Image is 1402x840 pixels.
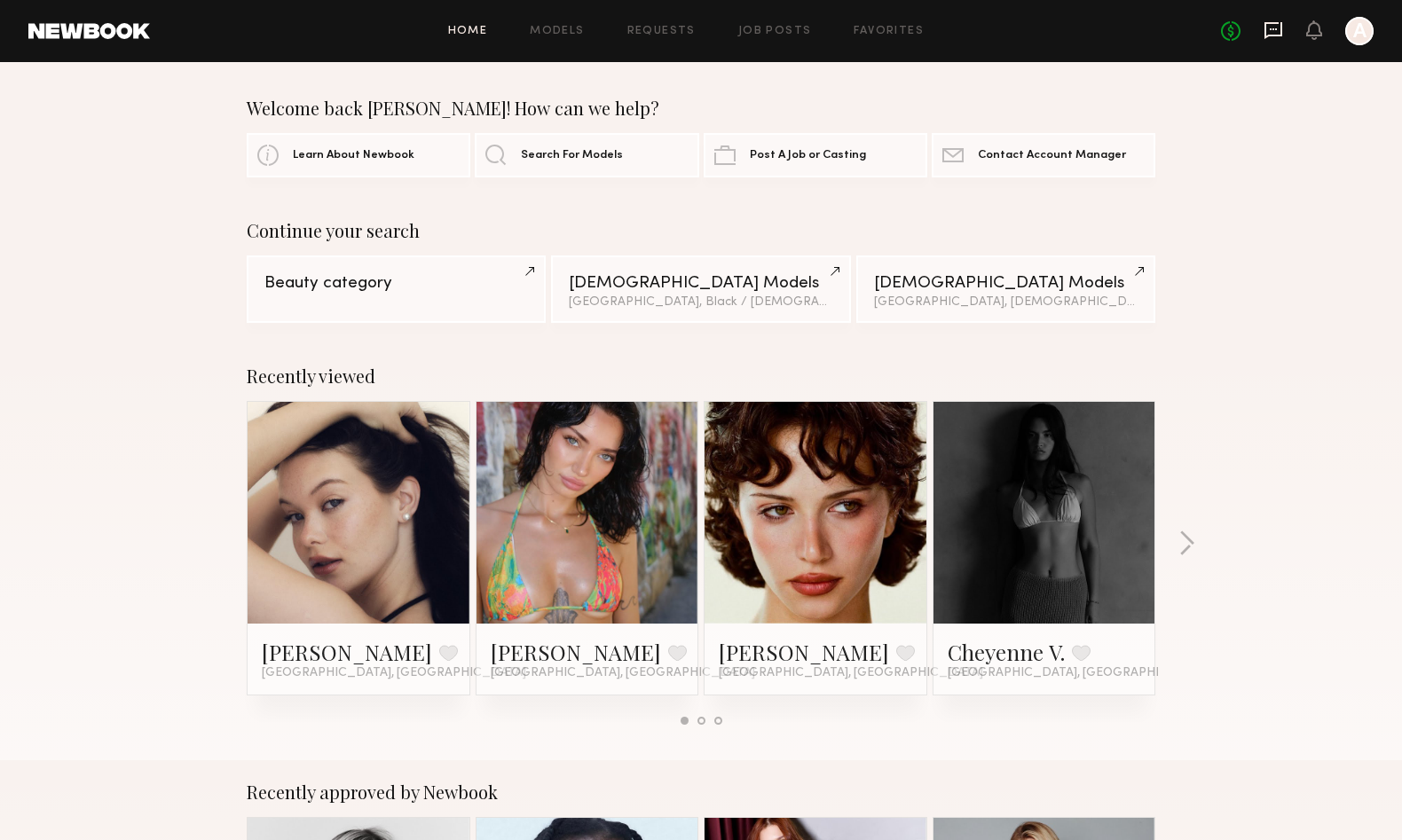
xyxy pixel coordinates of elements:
a: Job Posts [738,26,812,37]
div: [DEMOGRAPHIC_DATA] Models [874,275,1138,292]
div: Continue your search [247,220,1155,241]
a: Requests [627,26,696,37]
span: [GEOGRAPHIC_DATA], [GEOGRAPHIC_DATA] [948,666,1212,680]
a: Beauty category [247,255,546,323]
a: Favorites [854,26,924,37]
span: Contact Account Manager [978,150,1126,161]
a: Home [448,26,488,37]
a: A [1345,17,1374,45]
a: Post A Job or Casting [704,133,927,177]
div: Recently approved by Newbook [247,781,1155,803]
span: [GEOGRAPHIC_DATA], [GEOGRAPHIC_DATA] [719,666,983,680]
span: Learn About Newbook [293,150,414,161]
span: Search For Models [521,150,623,161]
a: Contact Account Manager [932,133,1155,177]
a: [PERSON_NAME] [491,638,661,666]
div: [GEOGRAPHIC_DATA], Black / [DEMOGRAPHIC_DATA] [569,296,832,309]
a: [DEMOGRAPHIC_DATA] Models[GEOGRAPHIC_DATA], [DEMOGRAPHIC_DATA] / [DEMOGRAPHIC_DATA] [856,255,1155,323]
a: Learn About Newbook [247,133,470,177]
a: Cheyenne V. [948,638,1065,666]
div: Beauty category [264,275,528,292]
a: Models [530,26,584,37]
span: [GEOGRAPHIC_DATA], [GEOGRAPHIC_DATA] [262,666,526,680]
span: Post A Job or Casting [750,150,866,161]
a: [PERSON_NAME] [719,638,889,666]
a: Search For Models [475,133,698,177]
span: [GEOGRAPHIC_DATA], [GEOGRAPHIC_DATA] [491,666,755,680]
a: [DEMOGRAPHIC_DATA] Models[GEOGRAPHIC_DATA], Black / [DEMOGRAPHIC_DATA] [551,255,850,323]
div: Welcome back [PERSON_NAME]! How can we help? [247,98,1155,119]
a: [PERSON_NAME] [262,638,432,666]
div: [GEOGRAPHIC_DATA], [DEMOGRAPHIC_DATA] / [DEMOGRAPHIC_DATA] [874,296,1138,309]
div: [DEMOGRAPHIC_DATA] Models [569,275,832,292]
div: Recently viewed [247,365,1155,387]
